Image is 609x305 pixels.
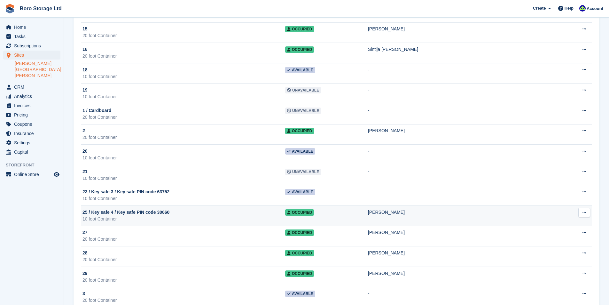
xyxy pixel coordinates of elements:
[368,63,561,84] td: -
[82,93,285,100] div: 10 foot Container
[285,108,321,114] span: Unavailable
[15,60,60,79] a: [PERSON_NAME][GEOGRAPHIC_DATA][PERSON_NAME]
[82,270,88,277] span: 29
[3,170,60,179] a: menu
[82,168,88,175] span: 21
[14,120,52,129] span: Coupons
[368,165,561,185] td: -
[3,120,60,129] a: menu
[14,101,52,110] span: Invoices
[82,46,88,53] span: 16
[14,41,52,50] span: Subscriptions
[285,87,321,93] span: Unavailable
[285,148,315,155] span: Available
[14,170,52,179] span: Online Store
[285,209,314,216] span: Occupied
[368,270,561,277] div: [PERSON_NAME]
[285,291,315,297] span: Available
[285,229,314,236] span: Occupied
[82,134,285,141] div: 20 foot Container
[285,46,314,53] span: Occupied
[3,51,60,60] a: menu
[3,32,60,41] a: menu
[368,46,561,53] div: Sintija [PERSON_NAME]
[14,148,52,157] span: Capital
[82,236,285,243] div: 20 foot Container
[533,5,546,12] span: Create
[285,189,315,195] span: Available
[5,4,15,13] img: stora-icon-8386f47178a22dfd0bd8f6a31ec36ba5ce8667c1dd55bd0f319d3a0aa187defe.svg
[82,229,88,236] span: 27
[14,23,52,32] span: Home
[17,3,64,14] a: Boro Storage Ltd
[3,129,60,138] a: menu
[82,216,285,222] div: 10 foot Container
[368,250,561,256] div: [PERSON_NAME]
[3,92,60,101] a: menu
[82,53,285,60] div: 20 foot Container
[82,127,85,134] span: 2
[6,162,64,168] span: Storefront
[285,169,321,175] span: Unavailable
[3,110,60,119] a: menu
[82,73,285,80] div: 10 foot Container
[82,290,85,297] span: 3
[82,114,285,121] div: 20 foot Container
[14,129,52,138] span: Insurance
[14,138,52,147] span: Settings
[14,83,52,92] span: CRM
[368,209,561,216] div: [PERSON_NAME]
[14,110,52,119] span: Pricing
[82,155,285,161] div: 10 foot Container
[82,256,285,263] div: 20 foot Container
[285,250,314,256] span: Occupied
[368,104,561,124] td: -
[82,277,285,284] div: 20 foot Container
[82,195,285,202] div: 10 foot Container
[587,5,603,12] span: Account
[3,23,60,32] a: menu
[285,270,314,277] span: Occupied
[82,148,88,155] span: 20
[3,41,60,50] a: menu
[368,84,561,104] td: -
[3,148,60,157] a: menu
[579,5,586,12] img: Tobie Hillier
[368,127,561,134] div: [PERSON_NAME]
[82,297,285,304] div: 20 foot Container
[285,26,314,32] span: Occupied
[368,145,561,165] td: -
[82,107,111,114] span: 1 / Cardboard
[3,83,60,92] a: menu
[368,185,561,206] td: -
[285,128,314,134] span: Occupied
[3,138,60,147] a: menu
[285,67,315,73] span: Available
[14,92,52,101] span: Analytics
[82,67,88,73] span: 18
[82,250,88,256] span: 28
[53,171,60,178] a: Preview store
[14,51,52,60] span: Sites
[82,175,285,182] div: 10 foot Container
[368,229,561,236] div: [PERSON_NAME]
[82,32,285,39] div: 20 foot Container
[82,26,88,32] span: 15
[82,87,88,93] span: 19
[82,189,169,195] span: 23 / Key safe 3 / Key safe PIN code 63752
[82,209,169,216] span: 25 / Key safe 4 / Key safe PIN code 30660
[14,32,52,41] span: Tasks
[3,101,60,110] a: menu
[368,26,561,32] div: [PERSON_NAME]
[565,5,574,12] span: Help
